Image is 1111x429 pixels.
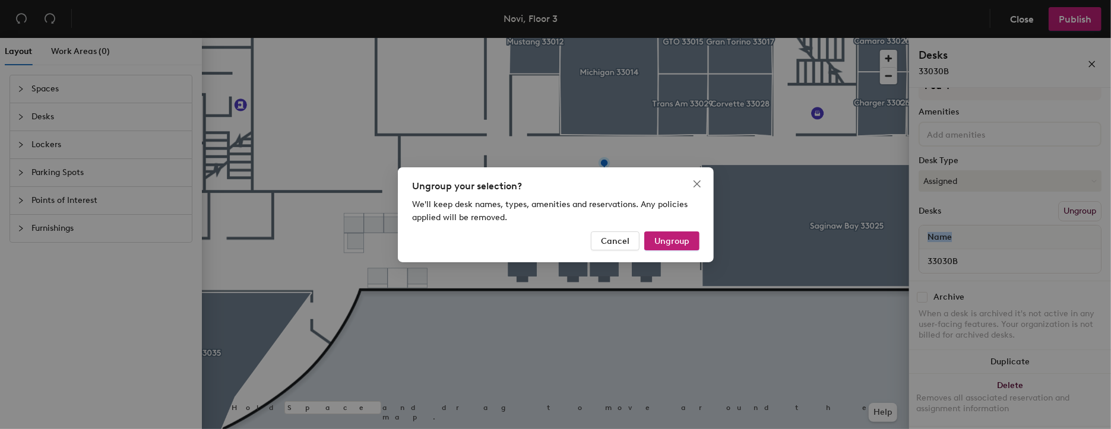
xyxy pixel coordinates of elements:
span: Ungroup [654,236,689,246]
span: We'll keep desk names, types, amenities and reservations. Any policies applied will be removed. [412,199,688,223]
div: Ungroup your selection? [412,179,699,193]
button: Ungroup [644,231,699,250]
span: close [692,179,702,189]
button: Cancel [591,231,640,250]
span: Cancel [601,236,629,246]
button: Close [688,174,707,193]
span: Close [688,179,707,189]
